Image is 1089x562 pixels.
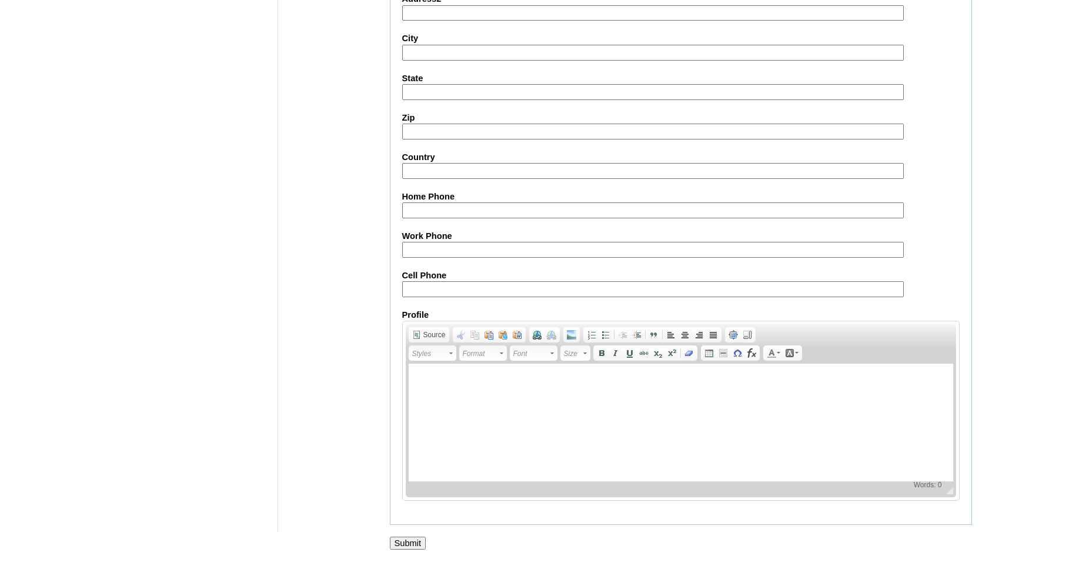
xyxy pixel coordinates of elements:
[783,347,801,360] a: Background Color
[584,328,599,341] a: Insert/Remove Numbered List
[544,328,559,341] a: Unlink
[726,328,740,341] a: Maximize
[764,347,783,360] a: Text Color
[459,345,507,361] a: Format
[468,328,482,341] a: Copy
[564,328,579,341] a: Add Image
[716,347,730,360] a: Insert Horizontal Line
[665,347,679,360] a: Superscript
[560,345,590,361] a: Size
[682,347,696,360] a: Remove Format
[609,347,623,360] a: Italic
[702,347,716,360] a: Table
[402,151,960,164] label: Country
[513,347,549,361] span: Font
[911,480,944,489] div: Statistics
[402,230,960,242] label: Work Phone
[422,330,446,340] span: Source
[664,328,678,341] a: Align Left
[623,347,637,360] a: Underline
[616,328,630,341] a: Decrease Indent
[510,328,525,341] a: Paste from Word
[651,347,665,360] a: Subscript
[402,270,960,282] label: Cell Phone
[630,328,644,341] a: Increase Indent
[564,347,582,361] span: Size
[402,72,960,85] label: State
[482,328,496,341] a: Paste
[678,328,692,341] a: Center
[740,328,754,341] a: Show Blocks
[390,537,426,550] input: Submit
[409,364,953,481] iframe: Rich Text Editor, AboutMe
[530,328,544,341] a: Link
[510,345,557,361] a: Font
[594,347,609,360] a: Bold
[409,345,456,361] a: Styles
[496,328,510,341] a: Paste as plain text
[402,309,960,321] label: Profile
[706,328,720,341] a: Justify
[410,328,448,341] a: Source
[402,112,960,124] label: Zip
[454,328,468,341] a: Cut
[599,328,613,341] a: Insert/Remove Bulleted List
[412,347,447,361] span: Styles
[402,32,960,45] label: City
[637,347,651,360] a: Strike Through
[647,328,661,341] a: Block Quote
[911,480,944,489] span: Words: 0
[730,347,744,360] a: Insert Special Character
[692,328,706,341] a: Align Right
[744,347,759,360] a: Insert Equation
[402,191,960,203] label: Home Phone
[463,347,498,361] span: Format
[939,487,953,494] span: Resize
